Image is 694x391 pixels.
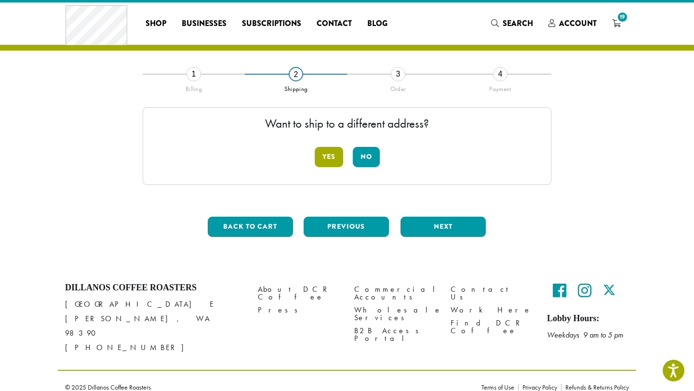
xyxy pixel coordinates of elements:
[367,18,387,30] span: Blog
[65,384,467,391] p: © 2025 Dillanos Coffee Roasters.
[481,384,518,391] a: Terms of Use
[616,11,629,24] span: 19
[449,81,551,93] div: Payment
[258,303,340,316] a: Press
[187,67,201,81] div: 1
[65,283,243,293] h4: Dillanos Coffee Roasters
[317,18,352,30] span: Contact
[451,283,533,303] a: Contact Us
[182,18,227,30] span: Businesses
[391,67,405,81] div: 3
[242,18,301,30] span: Subscriptions
[146,18,166,30] span: Shop
[65,297,243,355] p: [GEOGRAPHIC_DATA] E [PERSON_NAME], WA 98390 [PHONE_NUMBER]
[503,18,533,29] span: Search
[354,283,436,303] a: Commercial Accounts
[289,67,303,81] div: 2
[518,384,561,391] a: Privacy Policy
[561,384,629,391] a: Refunds & Returns Policy
[258,283,340,303] a: About DCR Coffee
[347,81,449,93] div: Order
[143,81,245,93] div: Billing
[245,81,347,93] div: Shipping
[208,217,293,237] button: Back to cart
[354,303,436,324] a: Wholesale Services
[451,303,533,316] a: Work Here
[547,330,623,340] em: Weekdays 9 am to 5 pm
[547,313,629,324] h5: Lobby Hours:
[493,67,507,81] div: 4
[153,117,541,130] p: Want to ship to a different address?
[483,15,541,31] a: Search
[354,324,436,345] a: B2B Access Portal
[304,217,389,237] button: Previous
[138,16,174,31] a: Shop
[353,147,380,167] button: No
[315,147,343,167] button: Yes
[559,18,597,29] span: Account
[451,316,533,337] a: Find DCR Coffee
[400,217,486,237] button: Next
